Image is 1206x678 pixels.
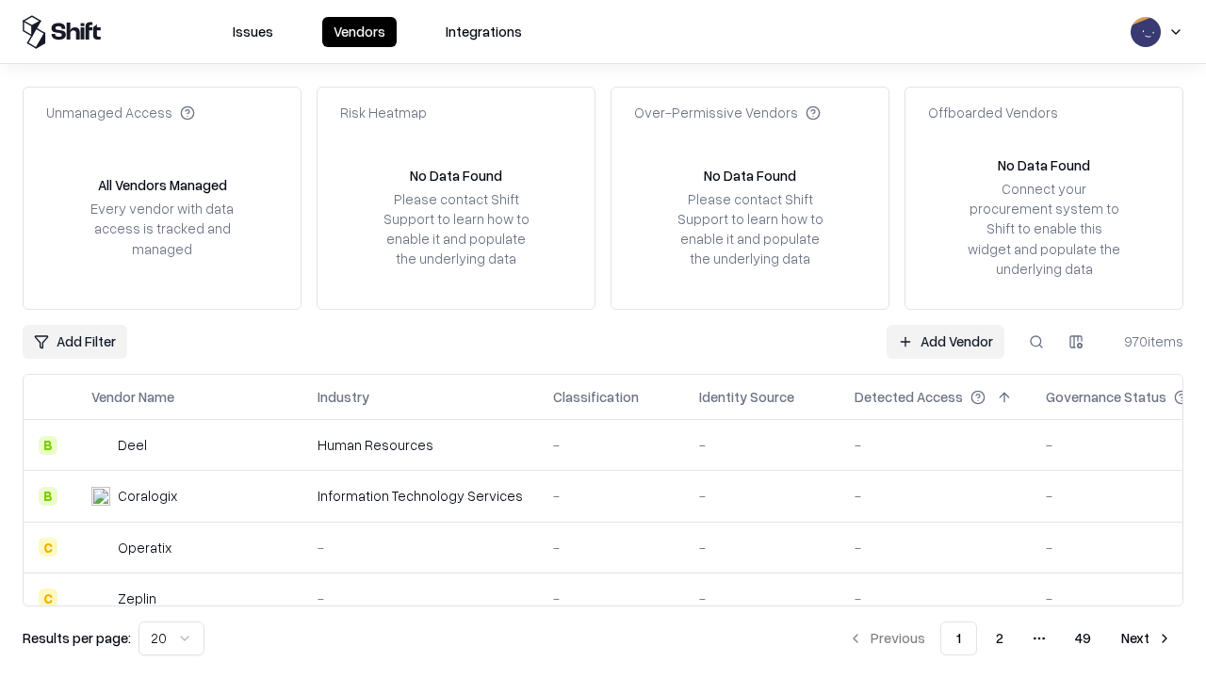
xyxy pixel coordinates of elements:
div: Risk Heatmap [340,103,427,122]
div: - [855,486,1016,506]
div: - [553,589,669,608]
div: - [699,538,824,557]
div: - [553,538,669,557]
div: Human Resources [318,435,523,455]
button: 49 [1060,621,1106,655]
div: Operatix [118,538,171,557]
div: - [699,486,824,506]
div: - [553,435,669,455]
img: Zeplin [91,589,110,607]
div: - [699,589,824,608]
div: Classification [553,387,639,407]
img: Coralogix [91,487,110,506]
div: Connect your procurement system to Shift to enable this widget and populate the underlying data [966,179,1122,279]
div: - [318,538,523,557]
div: - [318,589,523,608]
div: - [855,589,1016,608]
button: Issues [221,17,285,47]
div: - [553,486,669,506]
div: Coralogix [118,486,177,506]
img: Deel [91,436,110,455]
a: Add Vendor [887,325,1004,359]
div: 970 items [1108,331,1183,351]
div: Deel [118,435,147,455]
div: - [855,538,1016,557]
div: Please contact Shift Support to learn how to enable it and populate the underlying data [672,189,828,269]
div: Offboarded Vendors [928,103,1058,122]
div: Please contact Shift Support to learn how to enable it and populate the underlying data [378,189,534,269]
div: Vendor Name [91,387,174,407]
div: C [39,589,57,607]
div: All Vendors Managed [98,175,227,195]
button: Add Filter [23,325,127,359]
div: Unmanaged Access [46,103,195,122]
button: Integrations [434,17,533,47]
button: 2 [981,621,1019,655]
div: No Data Found [704,166,796,186]
div: Industry [318,387,369,407]
div: C [39,538,57,557]
div: No Data Found [998,155,1090,175]
div: Every vendor with data access is tracked and managed [84,199,240,258]
div: Governance Status [1046,387,1166,407]
img: Operatix [91,538,110,557]
p: Results per page: [23,628,131,648]
button: 1 [940,621,977,655]
div: - [699,435,824,455]
div: Detected Access [855,387,963,407]
div: Zeplin [118,589,156,608]
div: Information Technology Services [318,486,523,506]
nav: pagination [837,621,1183,655]
div: - [855,435,1016,455]
div: B [39,436,57,455]
button: Next [1110,621,1183,655]
div: No Data Found [410,166,502,186]
div: Over-Permissive Vendors [634,103,821,122]
div: B [39,487,57,506]
button: Vendors [322,17,397,47]
div: Identity Source [699,387,794,407]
